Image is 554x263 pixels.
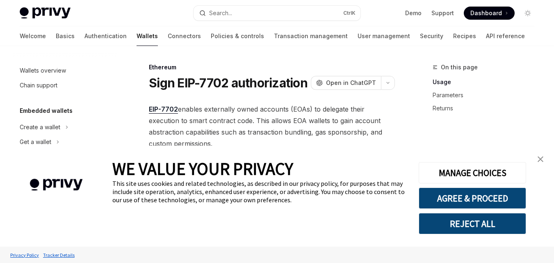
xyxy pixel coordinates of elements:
[538,156,543,162] img: close banner
[470,9,502,17] span: Dashboard
[13,63,118,78] a: Wallets overview
[13,78,118,93] a: Chain support
[521,7,534,20] button: Toggle dark mode
[419,213,526,234] button: REJECT ALL
[168,26,201,46] a: Connectors
[112,179,406,204] div: This site uses cookies and related technologies, as described in our privacy policy, for purposes...
[358,26,410,46] a: User management
[20,7,71,19] img: light logo
[211,26,264,46] a: Policies & controls
[453,26,476,46] a: Recipes
[20,80,57,90] div: Chain support
[84,26,127,46] a: Authentication
[149,103,395,149] span: enables externally owned accounts (EOAs) to delegate their execution to smart contract code. This...
[20,66,66,75] div: Wallets overview
[149,75,308,90] h1: Sign EIP-7702 authorization
[137,26,158,46] a: Wallets
[419,188,526,209] button: AGREE & PROCEED
[343,10,356,16] span: Ctrl K
[433,89,541,102] a: Parameters
[419,162,526,183] button: MANAGE CHOICES
[326,79,376,87] span: Open in ChatGPT
[149,105,178,114] a: EIP-7702
[56,26,75,46] a: Basics
[12,167,100,203] img: company logo
[20,26,46,46] a: Welcome
[8,248,41,262] a: Privacy Policy
[464,7,515,20] a: Dashboard
[149,63,395,71] div: Ethereum
[194,6,361,21] button: Search...CtrlK
[209,8,232,18] div: Search...
[274,26,348,46] a: Transaction management
[20,137,51,147] div: Get a wallet
[112,158,293,179] span: WE VALUE YOUR PRIVACY
[20,122,60,132] div: Create a wallet
[441,62,478,72] span: On this page
[405,9,422,17] a: Demo
[433,75,541,89] a: Usage
[433,102,541,115] a: Returns
[20,106,73,116] h5: Embedded wallets
[41,248,77,262] a: Tracker Details
[311,76,381,90] button: Open in ChatGPT
[486,26,525,46] a: API reference
[431,9,454,17] a: Support
[532,151,549,167] a: close banner
[420,26,443,46] a: Security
